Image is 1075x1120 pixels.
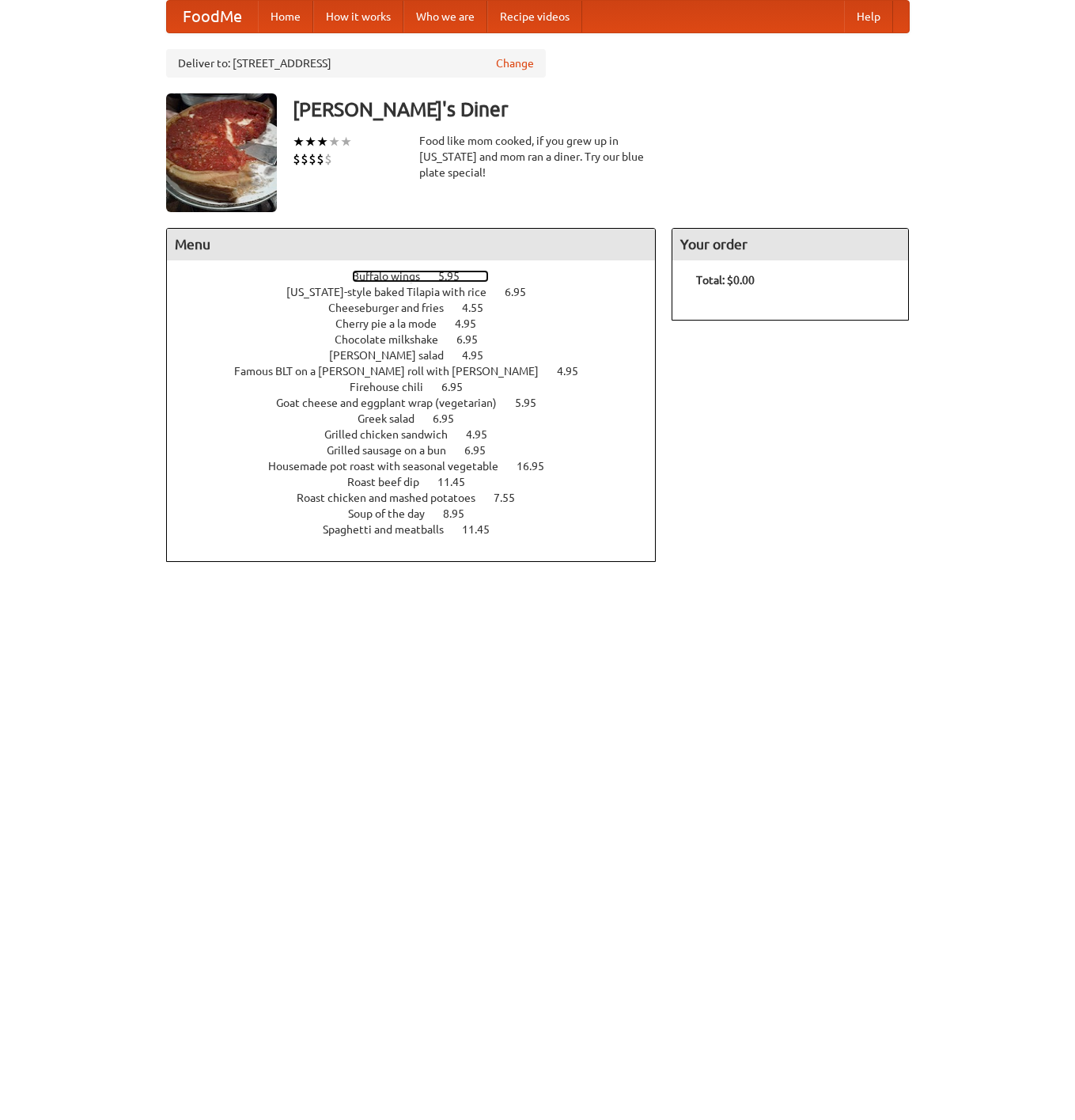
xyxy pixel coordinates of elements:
span: Greek salad [358,412,430,425]
a: Chocolate milkshake 6.95 [335,333,507,346]
span: 11.45 [437,476,481,488]
a: Cherry pie a la mode 4.95 [335,317,505,330]
div: Food like mom cooked, if you grew up in [US_STATE] and mom ran a diner. Try our blue plate special! [419,133,657,180]
span: 4.55 [462,302,499,314]
span: 6.95 [441,381,479,393]
li: ★ [293,133,305,150]
a: Grilled chicken sandwich 4.95 [324,428,517,441]
li: $ [316,150,324,168]
img: angular.jpg [166,93,277,212]
span: [PERSON_NAME] salad [329,349,460,362]
span: 6.95 [505,286,542,298]
a: FoodMe [167,1,258,32]
span: Roast beef dip [347,476,435,488]
li: ★ [340,133,352,150]
li: ★ [305,133,316,150]
a: [US_STATE]-style baked Tilapia with rice 6.95 [286,286,555,298]
span: Cherry pie a la mode [335,317,452,330]
li: $ [324,150,332,168]
a: Grilled sausage on a bun 6.95 [327,444,515,457]
li: ★ [316,133,328,150]
b: Total: $0.00 [696,274,755,287]
span: Grilled chicken sandwich [324,428,464,441]
a: Roast beef dip 11.45 [347,476,494,488]
li: $ [293,150,301,168]
a: Famous BLT on a [PERSON_NAME] roll with [PERSON_NAME] 4.95 [234,365,608,378]
li: ★ [328,133,340,150]
span: 4.95 [462,349,499,362]
span: Famous BLT on a [PERSON_NAME] roll with [PERSON_NAME] [234,365,555,378]
span: Spaghetti and meatballs [323,523,460,536]
span: 5.95 [438,270,475,283]
span: 6.95 [464,444,502,457]
span: 4.95 [466,428,503,441]
h4: Menu [167,229,656,260]
span: 8.95 [443,507,480,520]
span: Roast chicken and mashed potatoes [297,492,491,504]
span: Goat cheese and eggplant wrap (vegetarian) [276,397,513,409]
span: 4.95 [557,365,594,378]
span: 6.95 [433,412,470,425]
span: Buffalo wings [352,270,436,283]
span: [US_STATE]-style baked Tilapia with rice [286,286,502,298]
span: 6.95 [456,333,494,346]
a: Home [258,1,313,32]
h3: [PERSON_NAME]'s Diner [293,93,910,125]
a: Firehouse chili 6.95 [350,381,492,393]
a: Housemade pot roast with seasonal vegetable 16.95 [268,460,573,473]
a: Help [844,1,893,32]
a: [PERSON_NAME] salad 4.95 [329,349,513,362]
a: Spaghetti and meatballs 11.45 [323,523,519,536]
span: 4.95 [455,317,492,330]
span: 7.55 [494,492,531,504]
span: Cheeseburger and fries [328,302,460,314]
div: Deliver to: [STREET_ADDRESS] [166,49,546,78]
span: Firehouse chili [350,381,439,393]
li: $ [308,150,316,168]
span: 16.95 [517,460,560,473]
a: Greek salad 6.95 [358,412,483,425]
a: Recipe videos [487,1,582,32]
a: How it works [313,1,403,32]
a: Buffalo wings 5.95 [352,270,489,283]
span: Chocolate milkshake [335,333,454,346]
a: Cheeseburger and fries 4.55 [328,302,513,314]
a: Soup of the day 8.95 [348,507,494,520]
span: 5.95 [515,397,552,409]
h4: Your order [672,229,908,260]
a: Goat cheese and eggplant wrap (vegetarian) 5.95 [276,397,566,409]
span: Grilled sausage on a bun [327,444,462,457]
a: Roast chicken and mashed potatoes 7.55 [297,492,544,504]
span: 11.45 [462,523,505,536]
li: $ [301,150,308,168]
a: Change [496,55,534,71]
span: Housemade pot roast with seasonal vegetable [268,460,514,473]
a: Who we are [403,1,487,32]
span: Soup of the day [348,507,441,520]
